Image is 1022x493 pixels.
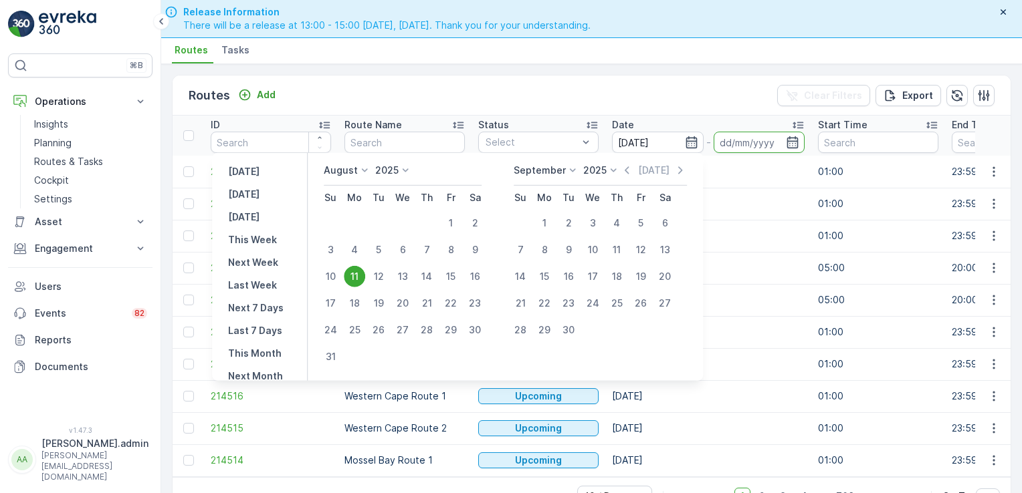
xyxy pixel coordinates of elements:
[605,348,811,380] td: [DATE]
[257,88,276,102] p: Add
[211,293,331,307] a: 214598
[605,444,811,476] td: [DATE]
[515,422,562,435] p: Upcoming
[605,380,811,412] td: [DATE]
[211,132,331,153] input: Search
[440,266,462,287] div: 15
[811,316,945,348] td: 01:00
[8,426,152,434] span: v 1.47.3
[818,118,867,132] p: Start Time
[320,266,341,287] div: 10
[344,319,365,341] div: 25
[342,186,367,210] th: Monday
[558,293,579,314] div: 23
[183,423,194,434] div: Toggle Row Selected
[8,235,152,262] button: Engagement
[464,293,486,314] div: 23
[440,319,462,341] div: 29
[228,233,277,246] p: This Week
[211,389,331,403] span: 214516
[344,293,365,314] div: 18
[510,293,531,314] div: 21
[221,43,249,57] span: Tasks
[8,88,152,115] button: Operations
[811,220,945,252] td: 01:00
[612,118,634,132] p: Date
[605,186,629,210] th: Thursday
[464,319,486,341] div: 30
[344,132,465,153] input: Search
[478,452,599,468] button: Upcoming
[34,136,72,150] p: Planning
[211,261,331,275] a: 214599
[605,252,811,284] td: [DATE]
[368,319,389,341] div: 26
[8,437,152,482] button: AA[PERSON_NAME].admin[PERSON_NAME][EMAIL_ADDRESS][DOMAIN_NAME]
[228,165,260,178] p: [DATE]
[228,279,277,292] p: Last Week
[558,239,579,261] div: 9
[211,325,331,339] a: 214518
[324,164,358,177] p: August
[811,444,945,476] td: 01:00
[134,308,144,319] p: 82
[811,188,945,220] td: 01:00
[556,186,581,210] th: Tuesday
[211,197,331,210] span: 214716
[876,85,941,106] button: Export
[223,300,289,316] button: Next 7 Days
[582,293,603,314] div: 24
[630,293,651,314] div: 26
[223,323,288,339] button: Last 7 Days
[583,164,607,177] p: 2025
[320,239,341,261] div: 3
[34,192,72,206] p: Settings
[211,118,220,132] p: ID
[902,89,933,102] p: Export
[211,422,331,435] a: 214515
[35,333,147,347] p: Reports
[183,166,194,177] div: Toggle Row Selected
[654,239,676,261] div: 13
[41,450,148,482] p: [PERSON_NAME][EMAIL_ADDRESS][DOMAIN_NAME]
[338,412,472,444] td: Western Cape Route 2
[440,239,462,261] div: 8
[514,164,566,177] p: September
[183,19,591,32] span: There will be a release at 13:00 - 15:00 [DATE], [DATE]. Thank you for your understanding.
[35,280,147,293] p: Users
[223,345,287,361] button: This Month
[39,11,96,37] img: logo_light-DOdMpM7g.png
[515,389,562,403] p: Upcoming
[606,293,627,314] div: 25
[211,454,331,467] a: 214514
[223,232,282,248] button: This Week
[392,293,413,314] div: 20
[228,324,282,337] p: Last 7 Days
[228,369,283,383] p: Next Month
[189,86,230,105] p: Routes
[233,87,281,103] button: Add
[605,316,811,348] td: [DATE]
[777,85,870,106] button: Clear Filters
[183,263,194,273] div: Toggle Row Selected
[416,239,437,261] div: 7
[510,239,531,261] div: 7
[130,60,143,71] p: ⌘B
[175,43,208,57] span: Routes
[368,239,389,261] div: 5
[8,327,152,353] a: Reports
[654,266,676,287] div: 20
[605,284,811,316] td: [DATE]
[183,391,194,401] div: Toggle Row Selected
[534,212,555,234] div: 1
[653,186,677,210] th: Saturday
[811,380,945,412] td: 01:00
[211,357,331,371] span: 214517
[804,89,862,102] p: Clear Filters
[8,300,152,327] a: Events82
[223,368,288,384] button: Next Month
[606,239,627,261] div: 11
